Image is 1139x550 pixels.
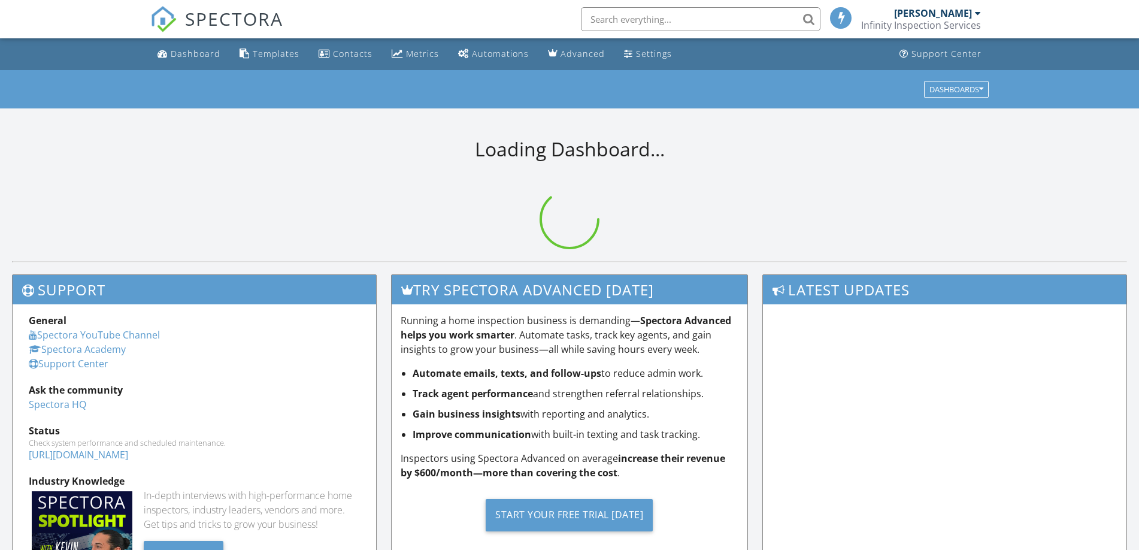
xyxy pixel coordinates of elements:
[29,357,108,370] a: Support Center
[413,367,601,380] strong: Automate emails, texts, and follow-ups
[401,489,739,540] a: Start Your Free Trial [DATE]
[472,48,529,59] div: Automations
[924,81,989,98] button: Dashboards
[619,43,677,65] a: Settings
[29,398,86,411] a: Spectora HQ
[392,275,748,304] h3: Try spectora advanced [DATE]
[413,387,533,400] strong: Track agent performance
[894,7,972,19] div: [PERSON_NAME]
[153,43,225,65] a: Dashboard
[387,43,444,65] a: Metrics
[581,7,820,31] input: Search everything...
[150,16,283,41] a: SPECTORA
[413,407,520,421] strong: Gain business insights
[333,48,372,59] div: Contacts
[911,48,982,59] div: Support Center
[150,6,177,32] img: The Best Home Inspection Software - Spectora
[486,499,653,531] div: Start Your Free Trial [DATE]
[401,451,739,480] p: Inspectors using Spectora Advanced on average .
[413,407,739,421] li: with reporting and analytics.
[406,48,439,59] div: Metrics
[413,427,739,442] li: with built-in texting and task tracking.
[929,85,983,93] div: Dashboards
[29,383,360,397] div: Ask the community
[29,424,360,438] div: Status
[185,6,283,31] span: SPECTORA
[636,48,672,59] div: Settings
[171,48,220,59] div: Dashboard
[29,314,66,327] strong: General
[144,488,359,531] div: In-depth interviews with high-performance home inspectors, industry leaders, vendors and more. Ge...
[314,43,377,65] a: Contacts
[763,275,1126,304] h3: Latest Updates
[413,386,739,401] li: and strengthen referral relationships.
[401,452,725,479] strong: increase their revenue by $600/month—more than covering the cost
[401,313,739,356] p: Running a home inspection business is demanding— . Automate tasks, track key agents, and gain ins...
[29,438,360,448] div: Check system performance and scheduled maintenance.
[401,314,731,342] strong: Spectora Advanced helps you work smarter
[861,19,981,31] div: Infinity Inspection Services
[29,474,360,488] div: Industry Knowledge
[453,43,534,65] a: Automations (Basic)
[413,428,531,441] strong: Improve communication
[413,366,739,380] li: to reduce admin work.
[29,448,128,461] a: [URL][DOMAIN_NAME]
[29,328,160,342] a: Spectora YouTube Channel
[561,48,605,59] div: Advanced
[29,343,126,356] a: Spectora Academy
[13,275,376,304] h3: Support
[235,43,304,65] a: Templates
[895,43,986,65] a: Support Center
[253,48,299,59] div: Templates
[543,43,610,65] a: Advanced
